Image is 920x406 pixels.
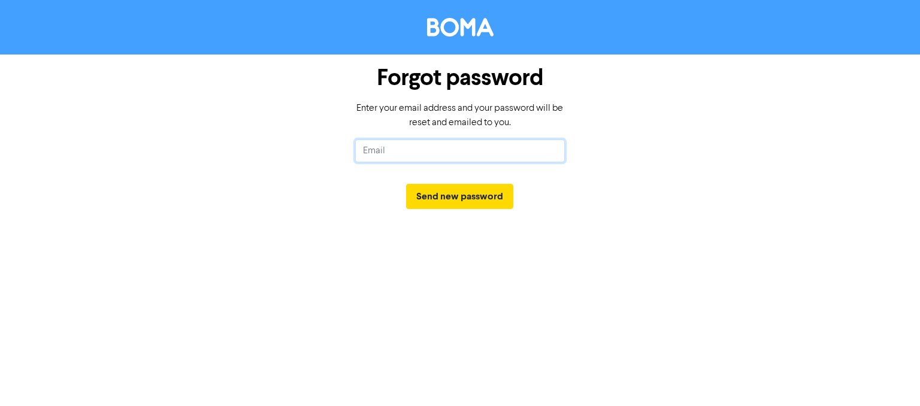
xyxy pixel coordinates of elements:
[355,140,565,162] input: Email
[427,18,494,37] img: BOMA Logo
[860,349,920,406] iframe: Chat Widget
[406,184,513,209] button: Send new password
[355,101,565,130] p: Enter your email address and your password will be reset and emailed to you.
[355,64,565,92] h1: Forgot password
